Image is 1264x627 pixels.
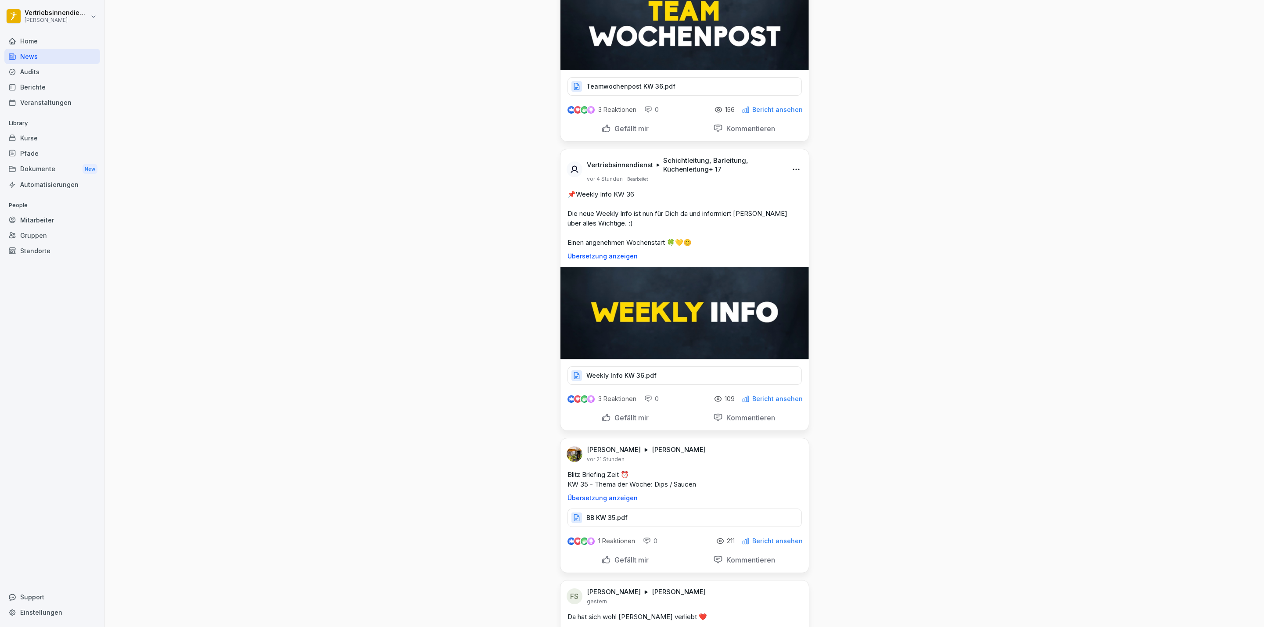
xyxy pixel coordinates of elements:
[752,395,803,402] p: Bericht ansehen
[4,79,100,95] a: Berichte
[643,537,657,545] div: 0
[587,456,625,463] p: vor 21 Stunden
[567,588,582,604] div: FS
[587,588,641,596] p: [PERSON_NAME]
[652,445,706,454] p: [PERSON_NAME]
[4,64,100,79] a: Audits
[4,212,100,228] a: Mitarbeiter
[725,395,735,402] p: 109
[581,395,588,403] img: celebrate
[587,106,595,114] img: inspiring
[611,124,649,133] p: Gefällt mir
[567,85,802,93] a: Teamwochenpost KW 36.pdf
[567,516,802,525] a: BB KW 35.pdf
[581,537,588,545] img: celebrate
[83,164,97,174] div: New
[4,228,100,243] a: Gruppen
[4,146,100,161] a: Pfade
[25,17,89,23] p: [PERSON_NAME]
[4,130,100,146] a: Kurse
[752,537,803,545] p: Bericht ansehen
[560,267,809,359] img: vrlianrkvorw1zudaijqpceu.png
[4,49,100,64] a: News
[598,106,636,113] p: 3 Reaktionen
[575,396,581,402] img: love
[598,537,635,545] p: 1 Reaktionen
[567,374,802,383] a: Weekly Info KW 36.pdf
[723,555,775,564] p: Kommentieren
[567,106,575,113] img: like
[611,555,649,564] p: Gefällt mir
[587,445,641,454] p: [PERSON_NAME]
[581,106,588,114] img: celebrate
[644,394,659,403] div: 0
[723,124,775,133] p: Kommentieren
[4,198,100,212] p: People
[4,161,100,177] div: Dokumente
[587,395,595,403] img: inspiring
[752,106,803,113] p: Bericht ansehen
[567,494,802,502] p: Übersetzung anzeigen
[725,106,735,113] p: 156
[567,253,802,260] p: Übersetzung anzeigen
[587,598,607,605] p: gestern
[567,446,582,462] img: ahtvx1qdgs31qf7oeejj87mb.png
[598,395,636,402] p: 3 Reaktionen
[587,537,595,545] img: inspiring
[611,413,649,422] p: Gefällt mir
[4,161,100,177] a: DokumenteNew
[25,9,89,17] p: Vertriebsinnendienst
[652,588,706,596] p: [PERSON_NAME]
[627,176,648,183] p: Bearbeitet
[567,470,802,489] p: Blitz Briefing Zeit ⏰ KW 35 - Thema der Woche: Dips / Saucen
[727,537,735,545] p: 211
[567,395,575,402] img: like
[663,156,782,174] p: Schichtleitung, Barleitung, Küchenleitung + 17
[586,371,657,380] p: Weekly Info KW 36.pdf
[587,161,653,169] p: Vertriebsinnendienst
[644,105,659,114] div: 0
[567,190,802,247] p: 📌Weekly Info KW 36 Die neue Weekly Info ist nun für Dich da und informiert [PERSON_NAME] über all...
[587,176,623,183] p: vor 4 Stunden
[575,538,581,545] img: love
[723,413,775,422] p: Kommentieren
[4,605,100,620] a: Einstellungen
[4,116,100,130] p: Library
[586,82,675,91] p: Teamwochenpost KW 36.pdf
[567,537,575,545] img: like
[4,243,100,258] a: Standorte
[4,177,100,192] a: Automatisierungen
[4,589,100,605] div: Support
[586,513,628,522] p: BB KW 35.pdf
[4,95,100,110] a: Veranstaltungen
[4,33,100,49] a: Home
[575,107,581,113] img: love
